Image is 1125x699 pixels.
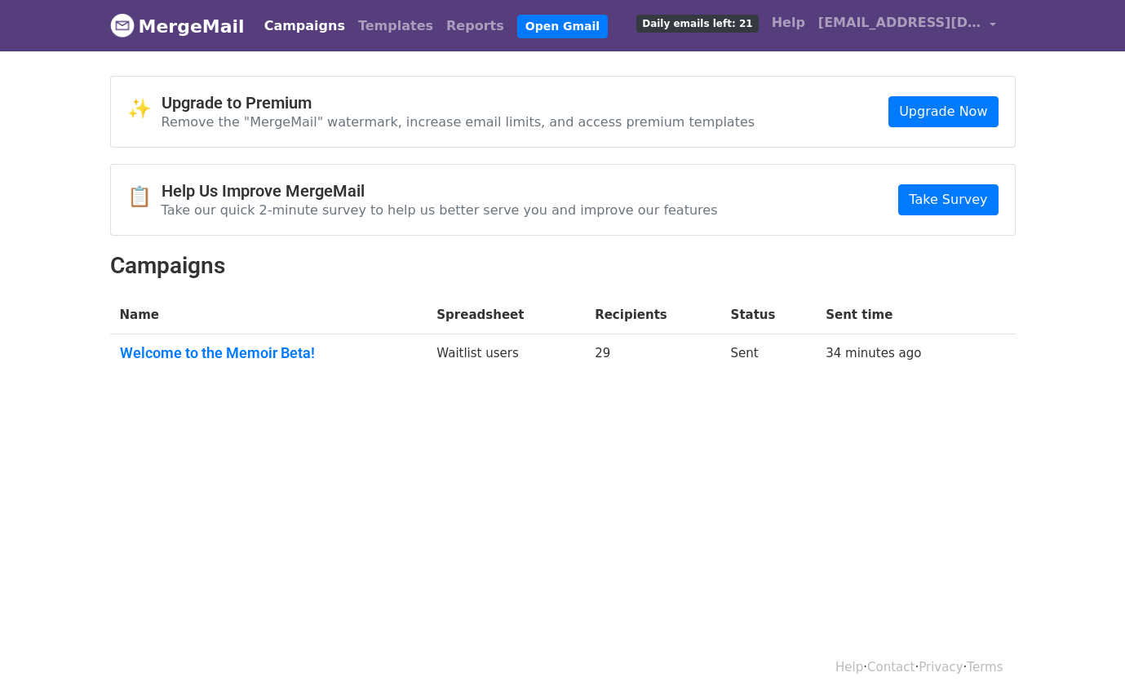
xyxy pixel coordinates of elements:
[440,10,511,42] a: Reports
[919,660,963,675] a: Privacy
[636,15,758,33] span: Daily emails left: 21
[812,7,1003,45] a: [EMAIL_ADDRESS][DOMAIN_NAME]
[127,97,162,121] span: ✨
[162,181,718,201] h4: Help Us Improve MergeMail
[721,296,817,334] th: Status
[1043,621,1125,699] iframe: Chat Widget
[120,344,418,362] a: Welcome to the Memoir Beta!
[630,7,764,39] a: Daily emails left: 21
[352,10,440,42] a: Templates
[427,334,585,378] td: Waitlist users
[585,334,720,378] td: 29
[835,660,863,675] a: Help
[765,7,812,39] a: Help
[816,296,986,334] th: Sent time
[258,10,352,42] a: Campaigns
[721,334,817,378] td: Sent
[517,15,608,38] a: Open Gmail
[826,346,921,361] a: 34 minutes ago
[110,9,245,43] a: MergeMail
[818,13,981,33] span: [EMAIL_ADDRESS][DOMAIN_NAME]
[585,296,720,334] th: Recipients
[110,296,427,334] th: Name
[110,252,1016,280] h2: Campaigns
[162,113,755,131] p: Remove the "MergeMail" watermark, increase email limits, and access premium templates
[967,660,1003,675] a: Terms
[867,660,915,675] a: Contact
[427,296,585,334] th: Spreadsheet
[888,96,998,127] a: Upgrade Now
[162,201,718,219] p: Take our quick 2-minute survey to help us better serve you and improve our features
[162,93,755,113] h4: Upgrade to Premium
[898,184,998,215] a: Take Survey
[110,13,135,38] img: MergeMail logo
[127,185,162,209] span: 📋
